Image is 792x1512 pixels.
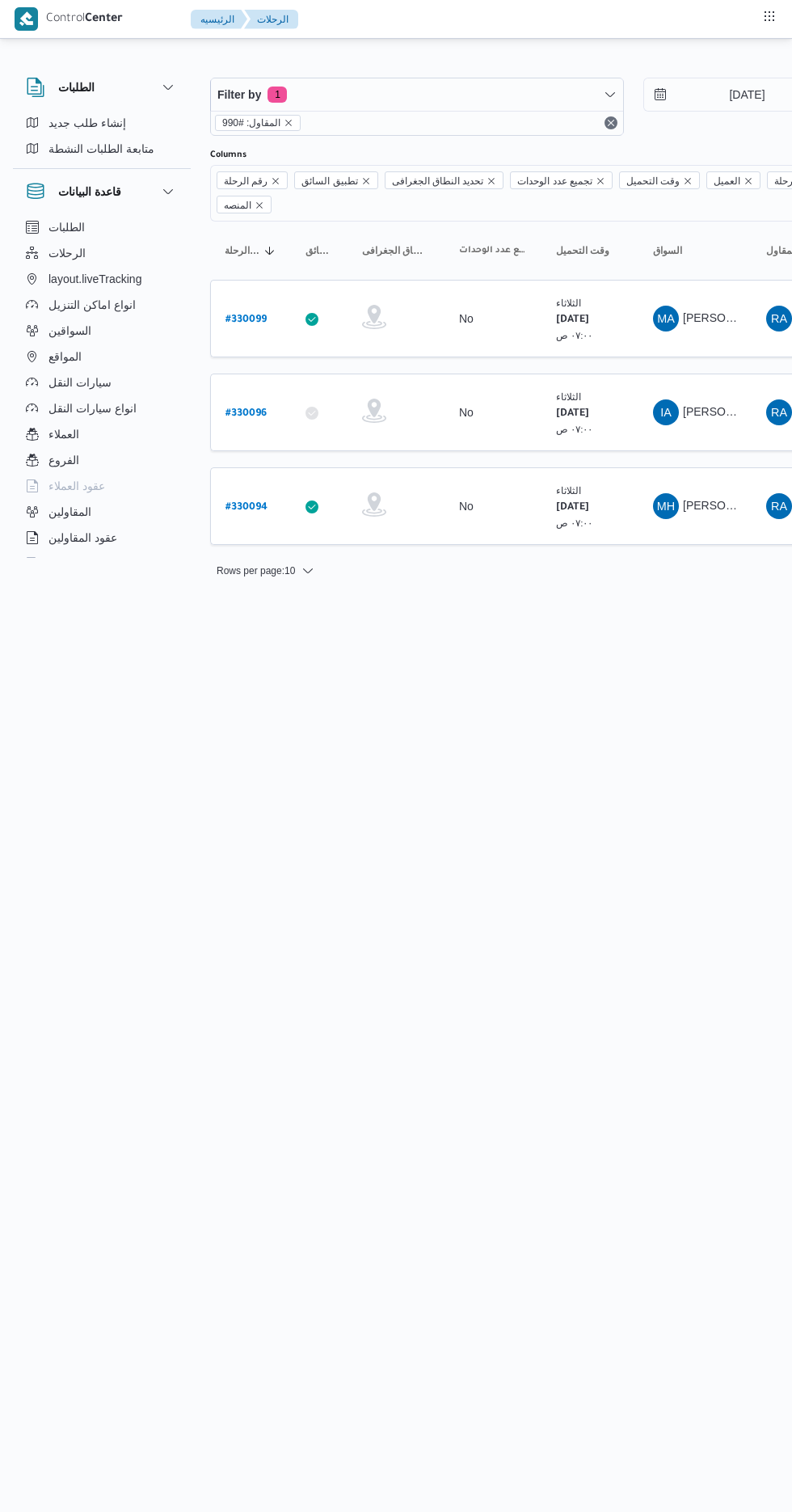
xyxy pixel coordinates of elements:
button: رقم الرحلةSorted in descending order [218,238,283,264]
small: الثلاثاء [556,298,581,308]
button: سيارات النقل [19,370,184,395]
button: الرحلات [244,10,298,29]
span: تطبيق السائق [301,172,357,190]
span: اجهزة التليفون [48,554,116,573]
span: المقاول: #990 [215,115,301,131]
span: رقم الرحلة [224,172,268,190]
svg: Sorted in descending order [263,244,276,257]
div: No [459,405,474,420]
span: انواع اماكن التنزيل [48,295,136,315]
span: وقت التحميل [619,171,700,189]
span: Filter by [217,85,261,104]
b: Center [85,13,123,26]
button: Filter by1 active filters [211,78,623,111]
button: الطلبات [26,78,178,97]
button: Rows per page:10 [210,561,321,581]
div: Rabia Aid Qtb Hlal [766,493,792,519]
div: Ibrahem Aatf Ibrahem Alabidi [653,399,679,425]
span: تجميع عدد الوحدات [510,171,613,189]
span: الرحلات [48,243,86,263]
span: الفروع [48,450,79,470]
button: السواقين [19,318,184,344]
button: الفروع [19,447,184,473]
button: عقود العملاء [19,473,184,499]
button: Remove وقت التحميل from selection in this group [683,176,693,186]
span: 1 active filters [268,87,287,103]
span: متابعة الطلبات النشطة [48,139,154,158]
span: انواع سيارات النقل [48,399,137,418]
div: قاعدة البيانات [13,214,191,564]
span: العميل [714,172,740,190]
button: انواع سيارات النقل [19,395,184,421]
span: رقم الرحلة; Sorted in descending order [225,244,260,257]
span: العملاء [48,424,79,444]
span: المنصه [224,196,251,214]
span: RA [771,493,787,519]
b: # 330099 [225,315,267,326]
span: المواقع [48,347,82,366]
span: MA [657,306,675,332]
span: وقت التحميل [556,244,609,257]
span: إنشاء طلب جديد [48,113,126,133]
button: العملاء [19,421,184,447]
div: Mustfa Abadalruf Munasoar Muhammad [653,306,679,332]
span: المنصه [217,196,272,213]
button: Remove تجميع عدد الوحدات from selection in this group [596,176,605,186]
a: #330094 [225,496,268,517]
button: Remove تطبيق السائق from selection in this group [361,176,371,186]
button: Remove تحديد النطاق الجغرافى from selection in this group [487,176,496,186]
b: [DATE] [556,408,589,420]
span: عقود العملاء [48,476,105,496]
div: Rabia Aid Qtb Hlal [766,399,792,425]
span: العميل [706,171,760,189]
span: RA [771,306,787,332]
button: Remove رقم الرحلة from selection in this group [271,176,280,186]
button: إنشاء طلب جديد [19,110,184,136]
small: ٠٧:٠٠ ص [556,424,593,434]
span: تطبيق السائق [305,244,333,257]
small: الثلاثاء [556,485,581,496]
button: الطلبات [19,214,184,240]
button: متابعة الطلبات النشطة [19,136,184,162]
button: تطبيق السائق [299,238,339,264]
span: وقت التحميل [626,172,680,190]
h3: الطلبات [58,78,95,97]
small: ٠٧:٠٠ ص [556,517,593,528]
span: الطلبات [48,218,85,237]
div: الطلبات [13,110,191,168]
button: عقود المقاولين [19,525,184,551]
button: قاعدة البيانات [26,182,178,201]
span: السواقين [48,321,91,340]
a: #330099 [225,308,267,330]
span: المقاول: #990 [222,116,280,130]
button: layout.liveTracking [19,266,184,292]
span: المقاولين [48,502,91,522]
button: Remove [601,113,621,133]
h3: قاعدة البيانات [58,182,121,201]
button: Remove العميل from selection in this group [744,176,753,186]
button: تحديد النطاق الجغرافى [356,238,436,264]
button: الرحلات [19,240,184,266]
small: ٠٧:٠٠ ص [556,330,593,340]
b: # 330096 [225,408,267,420]
span: Rows per page : 10 [217,561,295,581]
div: No [459,311,474,326]
button: Remove المنصه from selection in this group [255,201,264,210]
button: المقاولين [19,499,184,525]
b: [DATE] [556,502,589,513]
button: انواع اماكن التنزيل [19,292,184,318]
label: Columns [210,149,246,162]
button: remove selected entity [284,118,293,128]
div: Mustfi Hassan Abadalrsaol Ahmad [653,493,679,519]
button: الرئيسيه [191,10,247,29]
button: السواق [647,238,744,264]
b: [DATE] [556,315,589,326]
span: layout.liveTracking [48,269,141,289]
button: اجهزة التليفون [19,551,184,577]
span: تحديد النطاق الجغرافى [385,171,504,189]
span: RA [771,399,787,425]
div: No [459,499,474,513]
span: MH [657,493,675,519]
span: تجميع عدد الوحدات [517,172,592,190]
span: تحديد النطاق الجغرافى [362,244,430,257]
